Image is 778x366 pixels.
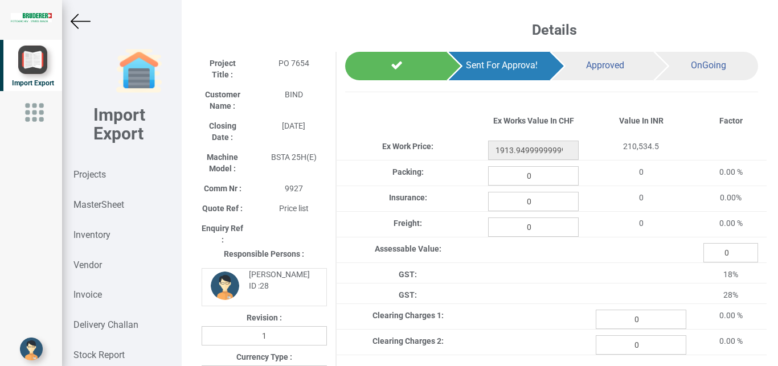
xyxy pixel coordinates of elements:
label: Revision : [247,312,282,323]
span: 0.00 % [719,167,743,176]
span: 0 [639,193,644,202]
label: Machine Model : [202,151,244,174]
strong: Inventory [73,229,110,240]
label: Assessable Value: [375,243,441,254]
span: [DATE] [282,121,305,130]
span: Approved [586,60,624,71]
label: Ex Works Value In CHF [493,115,574,126]
span: 0.00 % [719,219,743,228]
label: Closing Date : [202,120,244,143]
strong: Invoice [73,289,102,300]
label: Ex Work Price: [382,141,433,152]
label: Responsible Persons : [224,248,304,260]
span: 210,534.5 [623,142,659,151]
label: GST: [399,269,417,280]
strong: 28 [260,281,269,290]
span: 0.00 % [719,311,743,320]
label: GST: [399,289,417,301]
span: PO 7654 [279,59,309,68]
span: 0.00 % [719,336,743,346]
span: BSTA 25H(E) [271,153,317,162]
label: Currency Type : [236,351,292,363]
div: [PERSON_NAME] ID : [240,269,317,291]
strong: MasterSheet [73,199,124,210]
span: 0 [639,219,644,228]
span: 28% [723,290,738,299]
strong: Projects [73,169,106,180]
img: garage-closed.png [116,48,162,94]
label: Quote Ref : [202,203,243,214]
label: Clearing Charges 2: [372,335,444,347]
label: Project Title : [202,57,244,80]
label: Packing: [392,166,424,178]
b: Import Export [93,105,145,143]
span: 0.00% [720,193,742,202]
span: BIND [285,90,303,99]
strong: Delivery Challan [73,319,138,330]
label: Insurance: [389,192,427,203]
span: Import Export [12,79,54,87]
span: 18% [723,270,738,279]
span: 0 [639,167,644,176]
span: 9927 [285,184,303,193]
label: Enquiry Ref : [202,223,244,245]
label: Clearing Charges 1: [372,310,444,321]
label: Comm Nr : [204,183,241,194]
label: Factor [719,115,743,126]
span: Sent For Approval [466,60,538,71]
input: Revision [202,326,327,346]
label: Freight: [394,217,422,229]
strong: Stock Report [73,349,125,360]
label: Customer Name : [202,89,244,112]
span: OnGoing [691,60,726,71]
b: Details [532,22,577,38]
strong: Vendor [73,260,102,270]
span: Price list [279,204,309,213]
img: DP [211,272,239,300]
label: Value In INR [619,115,664,126]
